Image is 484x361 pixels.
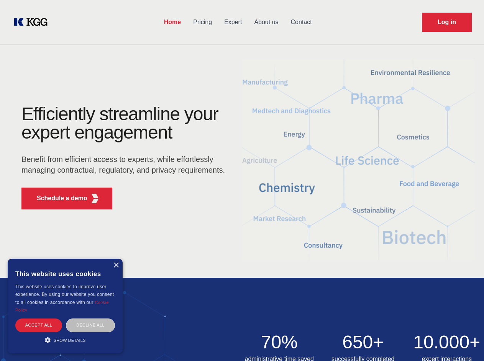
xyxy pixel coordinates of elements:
a: KOL Knowledge Platform: Talk to Key External Experts (KEE) [12,16,54,28]
a: Pricing [187,12,218,32]
a: Request Demo [422,13,472,32]
iframe: Chat Widget [446,324,484,361]
a: Home [158,12,187,32]
div: Decline all [66,319,115,332]
span: This website uses cookies to improve user experience. By using our website you consent to all coo... [15,284,114,305]
img: KGG Fifth Element RED [90,194,100,203]
p: Benefit from efficient access to experts, while effortlessly managing contractual, regulatory, an... [21,154,230,175]
button: Schedule a demoKGG Fifth Element RED [21,188,112,209]
span: Show details [54,338,86,343]
h1: Efficiently streamline your expert engagement [21,105,230,142]
p: Schedule a demo [37,194,87,203]
div: Show details [15,336,115,344]
div: Close [113,263,119,268]
div: Accept all [15,319,62,332]
div: This website uses cookies [15,265,115,283]
a: Contact [285,12,318,32]
a: Expert [218,12,248,32]
img: KGG Fifth Element RED [242,50,475,270]
h2: 650+ [326,333,400,351]
a: Cookie Policy [15,300,109,312]
a: About us [248,12,284,32]
h2: 70% [242,333,317,351]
